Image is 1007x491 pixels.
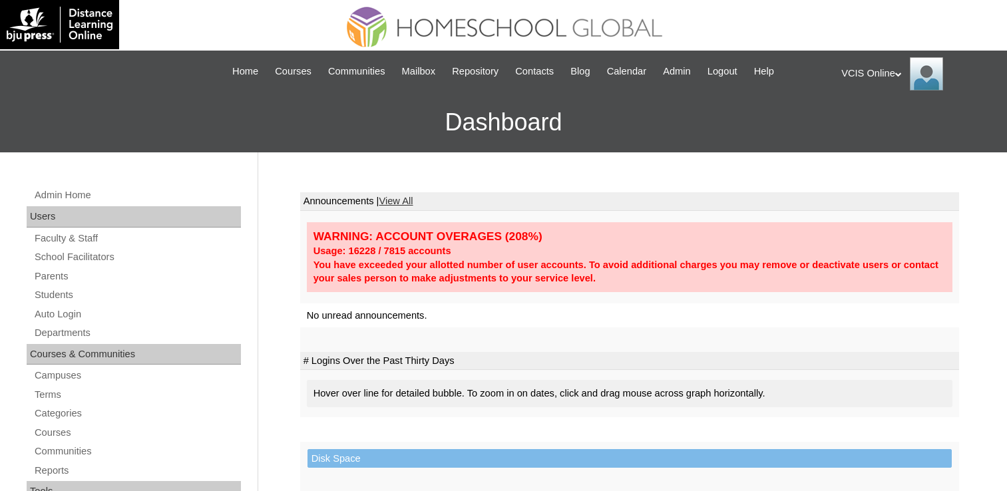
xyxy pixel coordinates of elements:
td: No unread announcements. [300,303,959,328]
a: Admin Home [33,187,241,204]
span: Courses [275,64,311,79]
div: Courses & Communities [27,344,241,365]
span: Home [232,64,258,79]
a: Admin [656,64,698,79]
div: VCIS Online [841,57,994,90]
img: logo-white.png [7,7,112,43]
a: Blog [564,64,596,79]
a: Logout [701,64,744,79]
span: Admin [663,64,691,79]
div: Hover over line for detailed bubble. To zoom in on dates, click and drag mouse across graph horiz... [307,380,952,407]
a: Categories [33,405,241,422]
a: View All [379,196,413,206]
div: Users [27,206,241,228]
span: Mailbox [402,64,436,79]
a: Mailbox [395,64,443,79]
a: Home [226,64,265,79]
a: Contacts [508,64,560,79]
a: Auto Login [33,306,241,323]
span: Logout [707,64,737,79]
a: Communities [321,64,392,79]
h3: Dashboard [7,92,1000,152]
span: Blog [570,64,590,79]
a: Students [33,287,241,303]
a: Repository [445,64,505,79]
a: Parents [33,268,241,285]
span: Help [754,64,774,79]
strong: Usage: 16228 / 7815 accounts [313,245,451,256]
a: Courses [268,64,318,79]
a: Reports [33,462,241,479]
a: Terms [33,387,241,403]
span: Repository [452,64,499,79]
div: You have exceeded your allotted number of user accounts. To avoid additional charges you may remo... [313,258,946,285]
span: Contacts [515,64,554,79]
a: Calendar [600,64,653,79]
span: Calendar [607,64,646,79]
a: School Facilitators [33,249,241,265]
a: Help [747,64,781,79]
a: Communities [33,443,241,460]
a: Departments [33,325,241,341]
td: # Logins Over the Past Thirty Days [300,352,959,371]
td: Announcements | [300,192,959,211]
a: Campuses [33,367,241,384]
div: WARNING: ACCOUNT OVERAGES (208%) [313,229,946,244]
a: Faculty & Staff [33,230,241,247]
span: Communities [328,64,385,79]
a: Courses [33,424,241,441]
td: Disk Space [307,449,952,468]
img: VCIS Online Admin [910,57,943,90]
